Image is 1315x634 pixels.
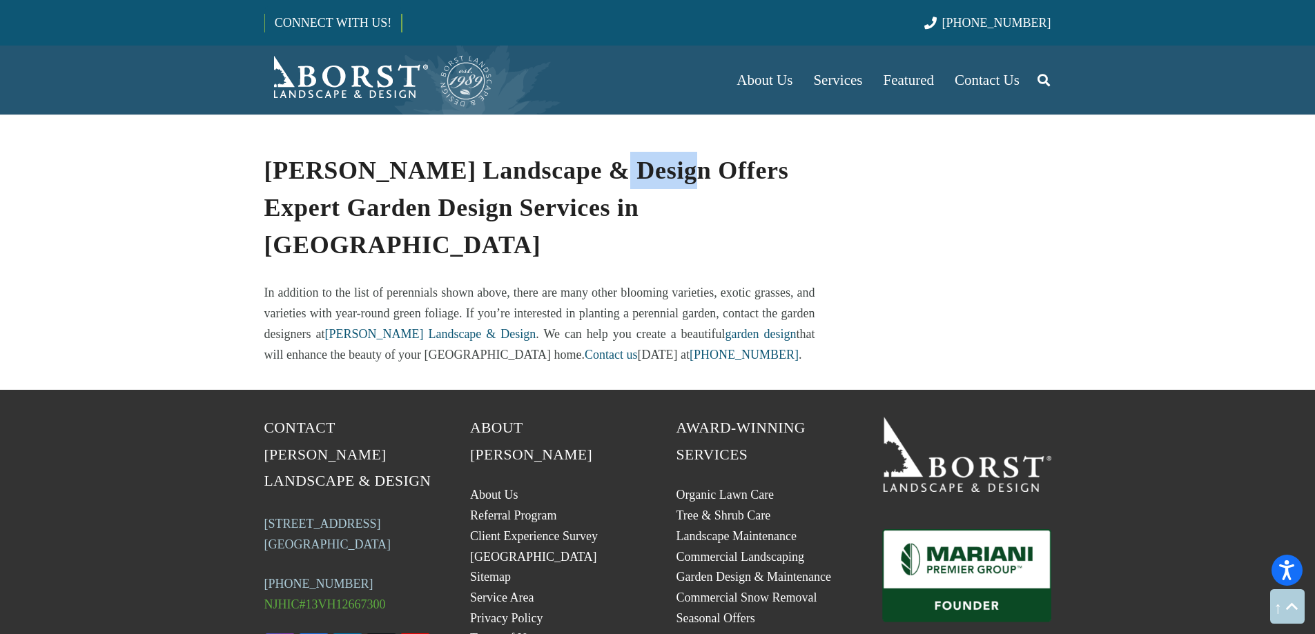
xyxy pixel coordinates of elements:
[470,529,598,543] a: Client Experience Survey
[676,591,817,604] a: Commercial Snow Removal
[264,282,815,365] p: In addition to the list of perennials shown above, there are many other blooming varieties, exoti...
[725,327,797,341] a: garden design
[690,348,799,361] a: [PHONE_NUMBER]
[676,570,831,584] a: Garden Design & Maintenance
[882,529,1051,622] a: Mariani_Badge_Full_Founder
[264,157,789,259] strong: [PERSON_NAME] Landscape & Design Offers Expert Garden Design Services in [GEOGRAPHIC_DATA]
[264,52,494,108] a: Borst-Logo
[1030,63,1058,97] a: Search
[884,72,934,88] span: Featured
[726,46,803,115] a: About Us
[676,419,806,463] span: Award-Winning Services
[924,16,1051,30] a: [PHONE_NUMBER]
[470,591,534,604] a: Service Area
[676,611,755,625] a: Seasonal Offers
[1270,589,1305,624] a: Back to top
[803,46,873,115] a: Services
[676,508,771,522] a: Tree & Shrub Care
[942,16,1051,30] span: [PHONE_NUMBER]
[676,529,797,543] a: Landscape Maintenance
[264,577,373,591] a: [PHONE_NUMBER]
[470,488,518,502] a: About Us
[955,72,1020,88] span: Contact Us
[882,415,1051,492] a: 19BorstLandscape_Logo_W
[470,419,592,463] span: About [PERSON_NAME]
[737,72,792,88] span: About Us
[944,46,1030,115] a: Contact Us
[470,508,556,522] a: Referral Program
[470,611,543,625] a: Privacy Policy
[676,488,775,502] a: Organic Lawn Care
[264,597,386,611] span: NJHIC#13VH12667300
[813,72,862,88] span: Services
[676,550,804,564] a: Commercial Landscaping
[470,570,511,584] a: Sitemap
[324,327,536,341] a: [PERSON_NAME] Landscape & Design
[265,6,401,39] a: CONNECT WITH US!
[585,348,638,361] a: Contact us
[264,419,431,490] span: Contact [PERSON_NAME] Landscape & Design
[873,46,944,115] a: Featured
[264,517,391,551] a: [STREET_ADDRESS][GEOGRAPHIC_DATA]
[470,550,597,564] a: [GEOGRAPHIC_DATA]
